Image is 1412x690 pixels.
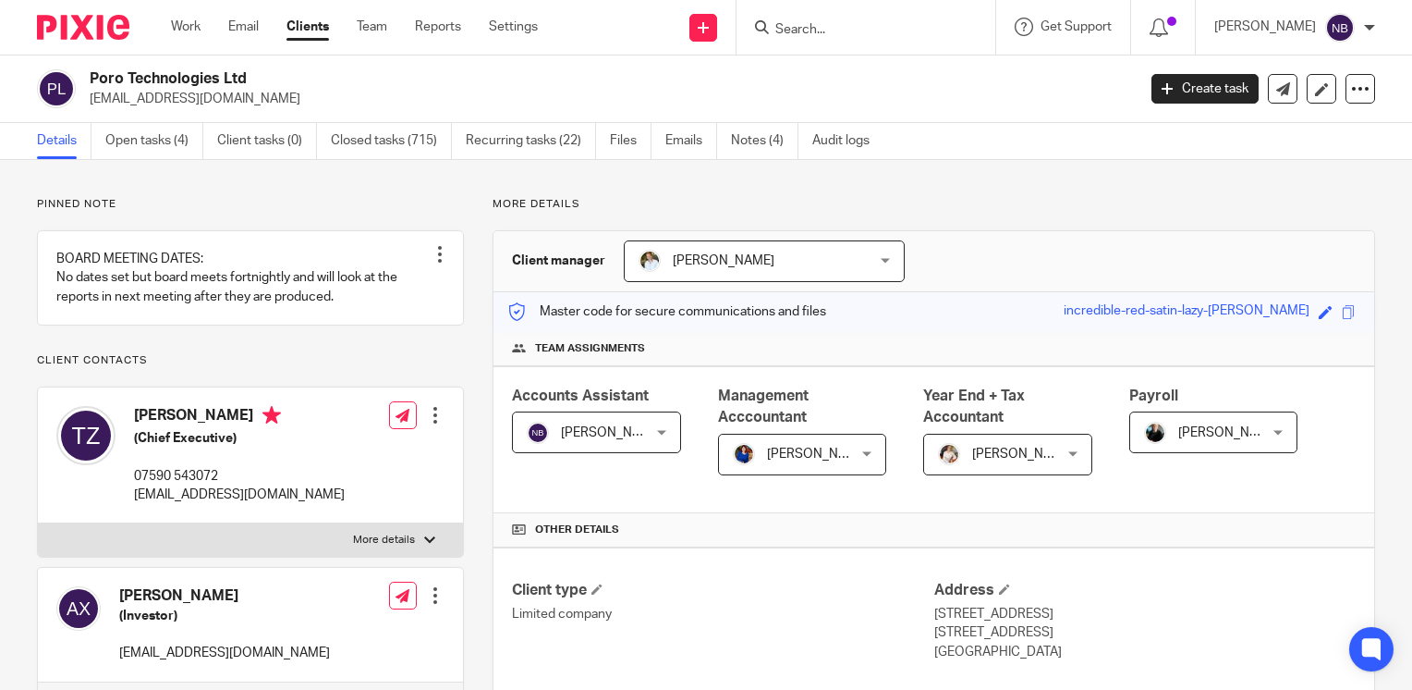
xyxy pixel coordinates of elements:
h4: Address [934,581,1356,600]
a: Audit logs [812,123,883,159]
div: incredible-red-satin-lazy-[PERSON_NAME] [1064,302,1309,323]
h5: (Chief Executive) [134,429,345,448]
a: Reports [415,18,461,36]
a: Files [610,123,651,159]
p: [STREET_ADDRESS] [934,623,1356,642]
img: nicky-partington.jpg [1144,422,1166,444]
img: Kayleigh%20Henson.jpeg [938,443,960,465]
span: Get Support [1041,20,1112,33]
a: Settings [489,18,538,36]
span: [PERSON_NAME] [767,448,869,461]
img: Nicole.jpeg [733,443,755,465]
img: svg%3E [56,586,101,631]
h2: Poro Technologies Ltd [90,69,917,89]
span: Team assignments [535,341,645,356]
span: Payroll [1129,388,1178,403]
a: Team [357,18,387,36]
a: Closed tasks (715) [331,123,452,159]
p: More details [493,197,1375,212]
img: svg%3E [527,422,549,444]
a: Details [37,123,91,159]
span: [PERSON_NAME] [1178,426,1280,439]
a: Clients [286,18,329,36]
span: Management Acccountant [718,388,809,425]
img: Pixie [37,15,129,40]
a: Notes (4) [731,123,798,159]
a: Open tasks (4) [105,123,203,159]
span: Year End + Tax Accountant [923,388,1025,425]
a: Email [228,18,259,36]
p: [EMAIL_ADDRESS][DOMAIN_NAME] [134,486,345,504]
p: [EMAIL_ADDRESS][DOMAIN_NAME] [90,90,1124,108]
i: Primary [262,406,281,425]
p: Master code for secure communications and files [507,302,826,321]
h4: Client type [512,581,933,600]
span: Accounts Assistant [512,388,649,403]
p: [STREET_ADDRESS] [934,605,1356,623]
p: [PERSON_NAME] [1214,18,1316,36]
a: Recurring tasks (22) [466,123,596,159]
span: [PERSON_NAME] [972,448,1074,461]
a: Emails [665,123,717,159]
h5: (Investor) [119,607,330,625]
p: 07590 543072 [134,467,345,486]
img: svg%3E [56,406,116,465]
h4: [PERSON_NAME] [119,586,330,606]
h3: Client manager [512,252,605,270]
img: svg%3E [37,69,76,108]
h4: [PERSON_NAME] [134,406,345,429]
input: Search [773,22,940,39]
a: Work [171,18,201,36]
img: sarah-royle.jpg [639,250,661,272]
p: Pinned note [37,197,464,212]
p: Limited company [512,605,933,623]
span: Other details [535,523,619,537]
p: More details [353,533,415,548]
p: Client contacts [37,353,464,368]
span: [PERSON_NAME] [673,254,774,267]
span: [PERSON_NAME] [561,426,663,439]
a: Create task [1151,74,1259,104]
img: svg%3E [1325,13,1355,43]
p: [GEOGRAPHIC_DATA] [934,643,1356,661]
a: Client tasks (0) [217,123,317,159]
p: [EMAIL_ADDRESS][DOMAIN_NAME] [119,644,330,662]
